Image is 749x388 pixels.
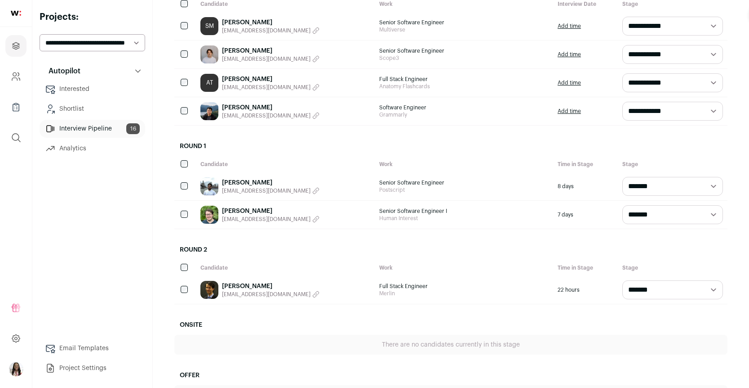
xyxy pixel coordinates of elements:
[379,83,549,90] span: Anatomy Flashcards
[379,290,549,297] span: Merlin
[222,18,319,27] a: [PERSON_NAME]
[222,103,319,112] a: [PERSON_NAME]
[40,62,145,80] button: Autopilot
[222,27,310,34] span: [EMAIL_ADDRESS][DOMAIN_NAME]
[196,260,375,276] div: Candidate
[553,201,618,229] div: 7 days
[379,47,549,54] span: Senior Software Engineer
[40,359,145,377] a: Project Settings
[558,51,581,58] a: Add time
[11,11,21,16] img: wellfound-shorthand-0d5821cbd27db2630d0214b213865d53afaa358527fdda9d0ea32b1df1b89c2c.svg
[200,206,218,224] img: 30e402c2e8af78c3c1491d8c3115ccf3e0ce3d06d0a5d4a07341a591a4375e57
[558,79,581,86] a: Add time
[40,339,145,357] a: Email Templates
[174,335,727,355] div: There are no candidates currently in this stage
[379,54,549,62] span: Scope3
[222,112,310,119] span: [EMAIL_ADDRESS][DOMAIN_NAME]
[222,291,319,298] button: [EMAIL_ADDRESS][DOMAIN_NAME]
[222,27,319,34] button: [EMAIL_ADDRESS][DOMAIN_NAME]
[222,84,319,91] button: [EMAIL_ADDRESS][DOMAIN_NAME]
[222,46,319,55] a: [PERSON_NAME]
[5,66,27,87] a: Company and ATS Settings
[618,156,727,172] div: Stage
[40,140,145,158] a: Analytics
[222,187,310,194] span: [EMAIL_ADDRESS][DOMAIN_NAME]
[5,35,27,57] a: Projects
[174,315,727,335] h2: Onsite
[9,362,23,376] button: Open dropdown
[553,172,618,200] div: 8 days
[200,17,218,35] a: SM
[40,80,145,98] a: Interested
[558,108,581,115] a: Add time
[200,74,218,92] a: AT
[200,102,218,120] img: 4b19faca9b023542e80ba2210e8bf7f49b3e3288dc7c83f0192ccf1d9bd6934c
[379,76,549,83] span: Full Stack Engineer
[222,187,319,194] button: [EMAIL_ADDRESS][DOMAIN_NAME]
[375,156,554,172] div: Work
[43,66,80,77] p: Autopilot
[200,45,218,63] img: 421a07a0365d2bfb8cdc5b14c7c6566d2a64a0a5c44d92c4566ab642fe201e9a.jpg
[553,156,618,172] div: Time in Stage
[222,216,319,223] button: [EMAIL_ADDRESS][DOMAIN_NAME]
[222,55,310,63] span: [EMAIL_ADDRESS][DOMAIN_NAME]
[379,104,549,111] span: Software Engineer
[174,365,727,385] h2: Offer
[9,362,23,376] img: 20087839-medium_jpg
[379,283,549,290] span: Full Stack Engineer
[222,282,319,291] a: [PERSON_NAME]
[379,179,549,186] span: Senior Software Engineer
[222,216,310,223] span: [EMAIL_ADDRESS][DOMAIN_NAME]
[553,276,618,304] div: 22 hours
[222,55,319,63] button: [EMAIL_ADDRESS][DOMAIN_NAME]
[222,207,319,216] a: [PERSON_NAME]
[558,23,581,30] a: Add time
[222,112,319,119] button: [EMAIL_ADDRESS][DOMAIN_NAME]
[379,19,549,26] span: Senior Software Engineer
[375,260,554,276] div: Work
[222,84,310,91] span: [EMAIL_ADDRESS][DOMAIN_NAME]
[174,240,727,260] h2: Round 2
[222,75,319,84] a: [PERSON_NAME]
[126,123,140,134] span: 16
[5,96,27,118] a: Company Lists
[379,186,549,194] span: Postscript
[379,208,549,215] span: Senior Software Engineer I
[40,120,145,138] a: Interview Pipeline16
[222,291,310,298] span: [EMAIL_ADDRESS][DOMAIN_NAME]
[553,260,618,276] div: Time in Stage
[200,281,218,299] img: 425a48ee0234038a4f019154f75523cd95a23590eb09db97ed79f530e60abc69.jpg
[40,100,145,118] a: Shortlist
[379,215,549,222] span: Human Interest
[200,177,218,195] img: 7cd50c0a694f8a7f4f87a7c28112772cb14b65e1dcc3b76470bf17a835b0847a
[174,136,727,156] h2: Round 1
[222,178,319,187] a: [PERSON_NAME]
[379,26,549,33] span: Multiverse
[196,156,375,172] div: Candidate
[379,111,549,118] span: Grammarly
[40,11,145,23] h2: Projects:
[618,260,727,276] div: Stage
